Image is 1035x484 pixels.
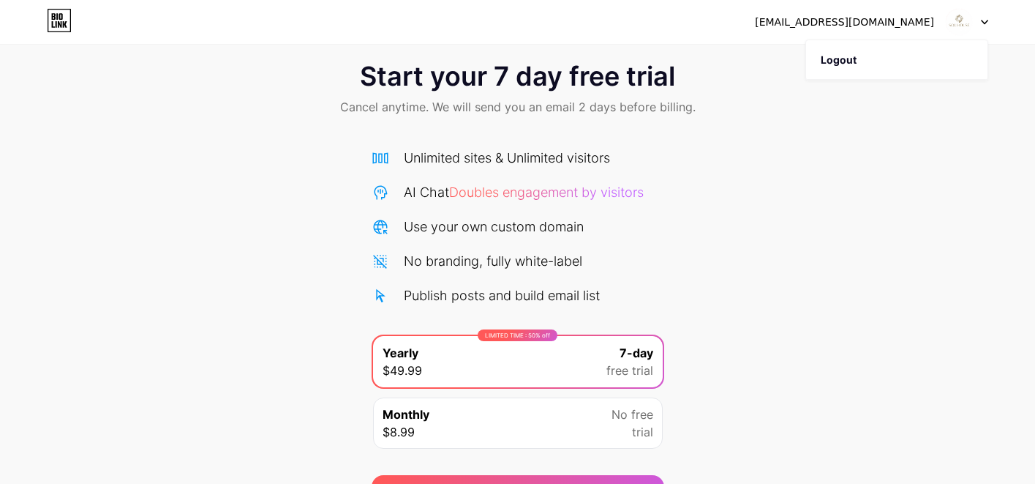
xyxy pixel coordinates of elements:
span: $8.99 [383,423,415,441]
li: Logout [806,40,987,80]
span: Start your 7 day free trial [360,62,675,91]
span: Yearly [383,344,418,362]
div: Use your own custom domain [404,217,584,237]
div: LIMITED TIME : 50% off [478,330,557,341]
span: free trial [606,362,653,379]
div: AI Chat [404,182,644,202]
span: Monthly [383,406,429,423]
span: No free [611,406,653,423]
span: trial [632,423,653,441]
div: Publish posts and build email list [404,286,600,305]
div: No branding, fully white-label [404,251,582,271]
img: solhouse [945,8,973,36]
div: Unlimited sites & Unlimited visitors [404,148,610,168]
span: Cancel anytime. We will send you an email 2 days before billing. [340,98,696,116]
span: $49.99 [383,362,422,379]
div: [EMAIL_ADDRESS][DOMAIN_NAME] [755,15,934,30]
span: 7-day [620,344,653,362]
span: Doubles engagement by visitors [449,185,644,200]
